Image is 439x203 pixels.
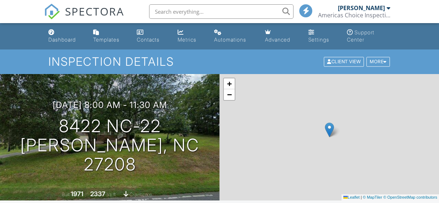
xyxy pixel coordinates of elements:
a: Leaflet [343,195,360,199]
img: The Best Home Inspection Software - Spectora [44,4,60,20]
a: Advanced [262,26,300,47]
img: Marker [325,122,334,137]
div: More [366,57,390,67]
div: Contacts [137,36,160,43]
a: © MapTiler [363,195,382,199]
a: Metrics [175,26,205,47]
div: 1971 [71,190,83,198]
div: [PERSON_NAME] [338,4,385,12]
div: Advanced [265,36,290,43]
div: Client View [324,57,364,67]
a: SPECTORA [44,10,124,25]
a: Dashboard [45,26,84,47]
span: SPECTORA [65,4,124,19]
a: Automations (Basic) [211,26,256,47]
a: Zoom out [224,89,235,100]
h1: Inspection Details [48,55,390,68]
span: crawlspace [130,192,152,197]
a: Support Center [344,26,394,47]
div: Dashboard [48,36,76,43]
div: Settings [308,36,329,43]
a: Contacts [134,26,169,47]
div: Templates [93,36,119,43]
span: + [227,79,232,88]
a: © OpenStreetMap contributors [383,195,437,199]
span: sq. ft. [107,192,117,197]
a: Zoom in [224,78,235,89]
span: Built [62,192,70,197]
span: | [361,195,362,199]
a: Settings [305,26,338,47]
div: Automations [214,36,246,43]
div: Metrics [178,36,196,43]
div: Support Center [347,29,374,43]
div: Americas Choice Inspections - Triad [318,12,390,19]
span: − [227,90,232,99]
a: Client View [323,59,366,64]
div: 2337 [90,190,105,198]
a: Templates [90,26,128,47]
h1: 8422 NC-22 [PERSON_NAME], NC 27208 [12,117,208,174]
h3: [DATE] 8:00 am - 11:30 am [53,100,167,110]
input: Search everything... [149,4,294,19]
